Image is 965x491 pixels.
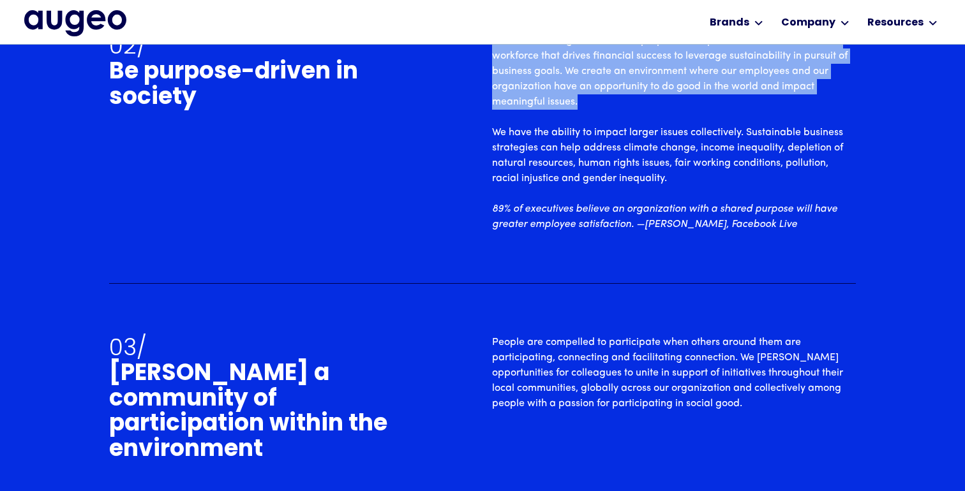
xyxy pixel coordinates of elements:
[109,331,147,363] span: 03/
[492,335,856,411] p: People are compelled to participate when others around them are participating, connecting and fac...
[109,335,416,464] h2: [PERSON_NAME] a community of participation within the environment
[492,204,837,230] em: 89% of executives believe an organization with a shared purpose will have greater employee satisf...
[710,15,749,31] div: Brands
[24,10,126,36] img: Augeo's full logo in midnight blue.
[867,15,924,31] div: Resources
[781,15,835,31] div: Company
[109,29,147,62] span: 02/
[492,33,856,232] p: We infuse our organization with purpose to help attract a motivated, skilled workforce that drive...
[24,10,126,36] a: home
[109,33,416,112] h2: Be purpose-driven in society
